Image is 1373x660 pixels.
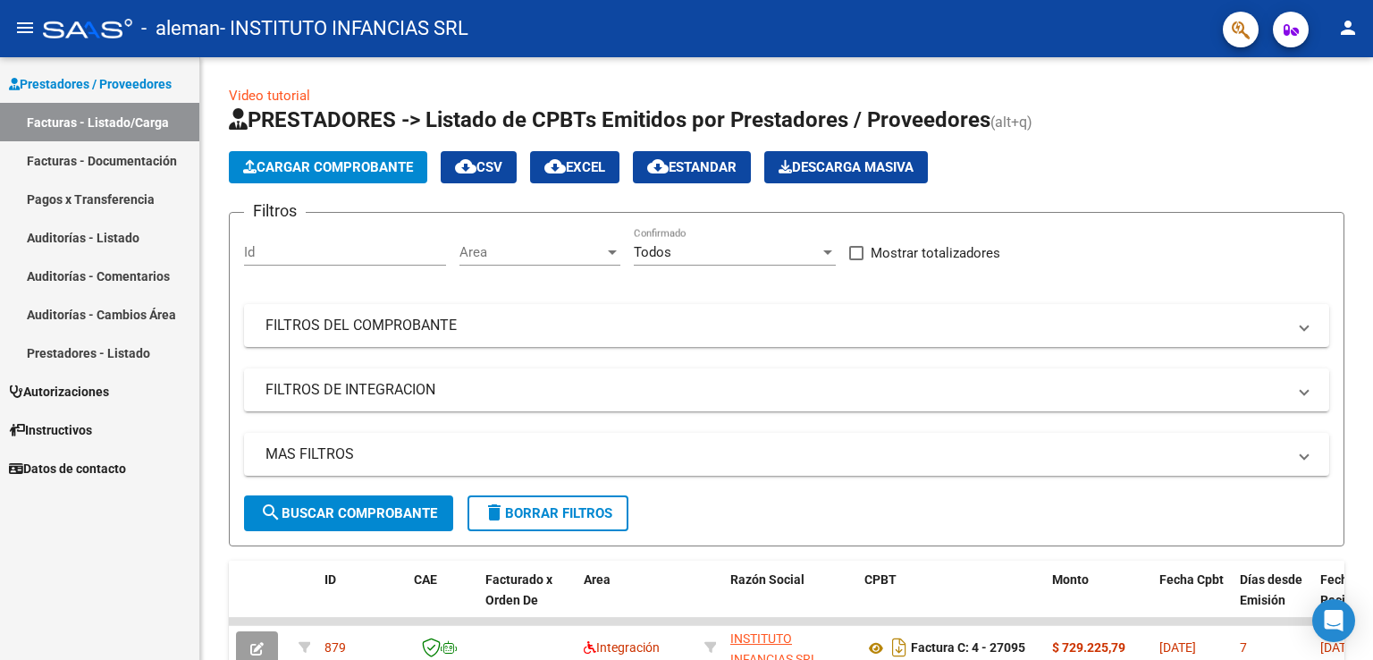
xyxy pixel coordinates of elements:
[1320,572,1370,607] span: Fecha Recibido
[484,505,612,521] span: Borrar Filtros
[9,420,92,440] span: Instructivos
[244,368,1329,411] mat-expansion-panel-header: FILTROS DE INTEGRACION
[1045,561,1152,639] datatable-header-cell: Monto
[634,244,671,260] span: Todos
[455,156,476,177] mat-icon: cloud_download
[243,159,413,175] span: Cargar Comprobante
[1320,640,1357,655] span: [DATE]
[265,380,1286,400] mat-panel-title: FILTROS DE INTEGRACION
[647,159,737,175] span: Estandar
[141,9,220,48] span: - aleman
[485,572,552,607] span: Facturado x Orden De
[220,9,468,48] span: - INSTITUTO INFANCIAS SRL
[244,433,1329,476] mat-expansion-panel-header: MAS FILTROS
[229,88,310,104] a: Video tutorial
[647,156,669,177] mat-icon: cloud_download
[530,151,619,183] button: EXCEL
[14,17,36,38] mat-icon: menu
[414,572,437,587] span: CAE
[764,151,928,183] button: Descarga Masiva
[244,304,1329,347] mat-expansion-panel-header: FILTROS DEL COMPROBANTE
[1240,572,1302,607] span: Días desde Emisión
[260,502,282,523] mat-icon: search
[1240,640,1247,655] span: 7
[478,561,577,639] datatable-header-cell: Facturado x Orden De
[577,561,697,639] datatable-header-cell: Area
[324,640,346,655] span: 879
[990,114,1032,131] span: (alt+q)
[544,159,605,175] span: EXCEL
[911,641,1025,656] strong: Factura C: 4 - 27095
[857,561,1045,639] datatable-header-cell: CPBT
[467,495,628,531] button: Borrar Filtros
[229,151,427,183] button: Cargar Comprobante
[459,244,604,260] span: Area
[317,561,407,639] datatable-header-cell: ID
[265,444,1286,464] mat-panel-title: MAS FILTROS
[730,572,804,587] span: Razón Social
[871,242,1000,264] span: Mostrar totalizadores
[265,316,1286,335] mat-panel-title: FILTROS DEL COMPROBANTE
[864,572,897,587] span: CPBT
[584,572,611,587] span: Area
[544,156,566,177] mat-icon: cloud_download
[324,572,336,587] span: ID
[1312,599,1355,642] div: Open Intercom Messenger
[260,505,437,521] span: Buscar Comprobante
[9,459,126,478] span: Datos de contacto
[244,199,306,224] h3: Filtros
[1159,572,1224,587] span: Fecha Cpbt
[244,495,453,531] button: Buscar Comprobante
[1337,17,1359,38] mat-icon: person
[1233,561,1313,639] datatable-header-cell: Días desde Emisión
[441,151,517,183] button: CSV
[1052,572,1089,587] span: Monto
[723,561,857,639] datatable-header-cell: Razón Social
[9,74,172,94] span: Prestadores / Proveedores
[764,151,928,183] app-download-masive: Descarga masiva de comprobantes (adjuntos)
[484,502,505,523] mat-icon: delete
[229,107,990,132] span: PRESTADORES -> Listado de CPBTs Emitidos por Prestadores / Proveedores
[1159,640,1196,655] span: [DATE]
[9,382,109,402] span: Autorizaciones
[407,561,478,639] datatable-header-cell: CAE
[779,159,914,175] span: Descarga Masiva
[1152,561,1233,639] datatable-header-cell: Fecha Cpbt
[455,159,502,175] span: CSV
[633,151,751,183] button: Estandar
[1052,640,1125,655] strong: $ 729.225,79
[584,640,660,655] span: Integración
